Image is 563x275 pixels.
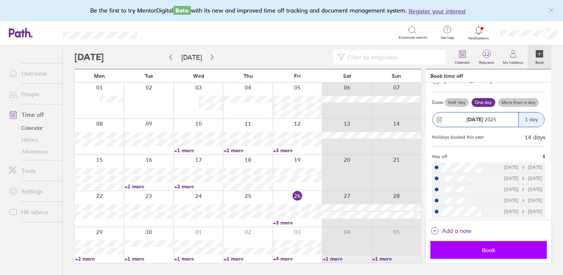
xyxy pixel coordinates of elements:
div: [DATE] [DATE] [504,198,542,203]
span: Add a note [442,225,472,237]
div: Book time off [430,73,463,79]
a: +2 more [75,255,124,262]
div: [DATE] [DATE] [504,165,542,170]
a: +1 more [224,255,272,262]
div: [DATE] [DATE] [504,209,542,214]
a: Calendar [3,122,62,134]
div: [DATE] [DATE] [504,187,542,192]
span: Tue [145,73,153,79]
span: Book [436,247,542,253]
a: Calendar [450,45,475,69]
a: Allowances [3,146,62,157]
a: +2 more [224,147,272,154]
a: HR advice [3,205,62,219]
a: Notifications [467,25,491,41]
span: Thu [244,73,253,79]
span: Also off [432,154,447,159]
a: +1 more [323,255,371,262]
label: My holidays [499,58,528,65]
a: My holidays [499,45,528,69]
a: +2 more [174,183,223,190]
div: Search [157,29,176,36]
a: 32Requests [475,45,499,69]
button: Book [430,241,547,259]
a: +2 more [125,183,173,190]
button: [DATE] [175,51,208,63]
span: Employee search [399,35,427,40]
div: 14 days [525,134,545,140]
span: Dates [432,100,443,105]
strong: [DATE] [466,116,483,123]
a: Overview [3,66,62,81]
button: Register your interest [409,7,466,15]
button: Add a note [430,225,472,237]
span: Wed [193,73,204,79]
span: Fri [294,73,301,79]
a: +3 more [273,219,322,226]
a: +1 more [372,255,421,262]
span: Mon [94,73,105,79]
a: History [3,134,62,146]
span: Sat [343,73,351,79]
a: +1 more [125,255,173,262]
div: Holidays booked this year [432,135,484,140]
label: One day [472,98,495,107]
label: Calendar [450,58,475,65]
a: +4 more [273,255,322,262]
span: Notifications [467,36,491,41]
div: Be the first to try MentorDigital with its new and improved time off tracking and document manage... [90,6,473,15]
span: Beta [173,6,191,15]
input: Filter by employee [345,50,441,64]
div: 1 day [518,112,544,127]
span: 5 [543,154,545,159]
button: [DATE] 20251 day [432,108,545,131]
a: Book [528,45,551,69]
span: Sun [392,73,401,79]
a: People [3,87,62,101]
label: More than a day [498,98,539,107]
a: +3 more [273,147,322,154]
label: Book [531,58,548,65]
span: 2025 [466,116,496,122]
span: Get help [436,36,459,40]
a: +1 more [174,147,223,154]
a: +1 more [174,255,223,262]
div: [DATE] [DATE] [504,176,542,181]
label: Requests [475,58,499,65]
span: 32 [475,51,499,57]
a: Time off [3,107,62,122]
label: Half day [445,98,469,107]
a: Tools [3,163,62,178]
a: Settings [3,184,62,199]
